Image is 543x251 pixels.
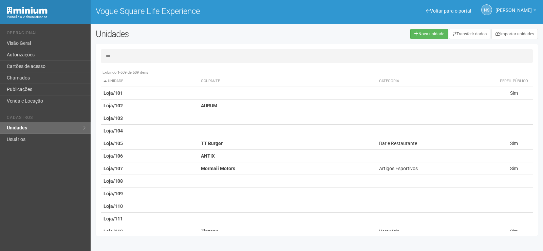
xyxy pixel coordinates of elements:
[7,14,86,20] div: Painel do Administrador
[7,7,48,14] img: Minium
[198,76,376,87] th: Ocupante: activate to sort column ascending
[510,141,518,146] span: Sim
[7,31,86,38] li: Operacional
[96,29,274,39] h2: Unidades
[104,115,123,121] strong: Loja/103
[7,115,86,122] li: Cadastros
[495,8,536,14] a: [PERSON_NAME]
[426,8,471,14] a: Voltar para o portal
[495,76,533,87] th: Perfil público: activate to sort column ascending
[201,229,219,234] strong: Zinzane
[104,153,123,159] strong: Loja/106
[410,29,448,39] a: Nova unidade
[481,4,492,15] a: NS
[104,229,123,234] strong: Loja/112
[96,7,312,16] h1: Vogue Square Life Experience
[510,166,518,171] span: Sim
[104,141,123,146] strong: Loja/105
[495,1,532,13] span: Nicolle Silva
[104,90,123,96] strong: Loja/101
[104,103,123,108] strong: Loja/102
[101,70,533,76] div: Exibindo 1-509 de 509 itens
[104,178,123,184] strong: Loja/108
[104,191,123,196] strong: Loja/109
[201,103,217,108] strong: AURUM
[376,137,495,150] td: Bar e Restaurante
[510,90,518,96] span: Sim
[104,216,123,221] strong: Loja/111
[491,29,538,39] a: Importar unidades
[101,76,199,87] th: Unidade: activate to sort column descending
[104,128,123,133] strong: Loja/104
[449,29,490,39] a: Transferir dados
[201,141,223,146] strong: TT Burger
[376,76,495,87] th: Categoria: activate to sort column ascending
[104,203,123,209] strong: Loja/110
[376,162,495,175] td: Artigos Esportivos
[510,229,518,234] span: Sim
[104,166,123,171] strong: Loja/107
[201,153,215,159] strong: ANTIX
[201,166,235,171] strong: Mormaii Motors
[376,225,495,238] td: Vestuário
